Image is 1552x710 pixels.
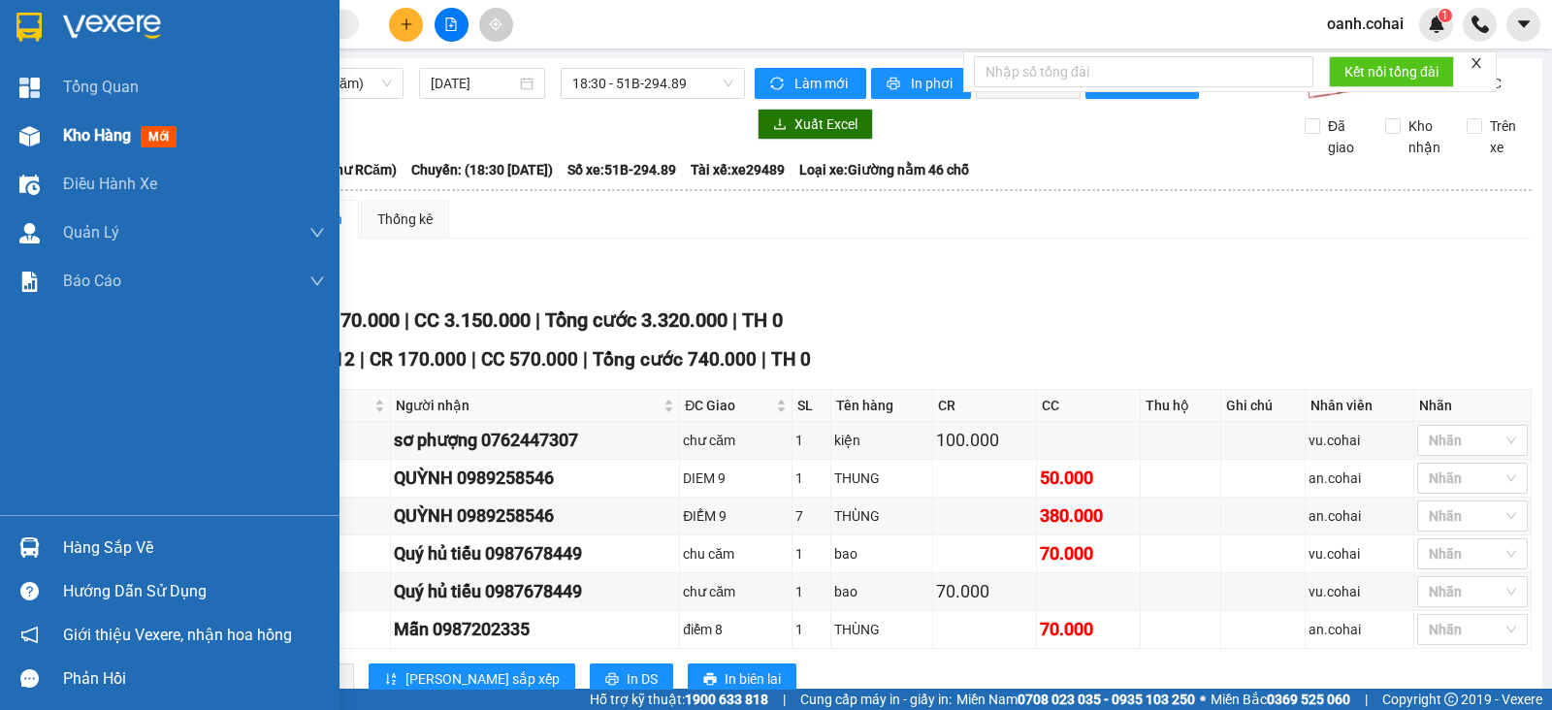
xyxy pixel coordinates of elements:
[1309,619,1409,640] div: an.cohai
[360,348,365,371] span: |
[1211,689,1350,710] span: Miền Bắc
[1320,115,1371,158] span: Đã giao
[394,427,677,454] div: sơ phượng 0762447307
[771,348,811,371] span: TH 0
[683,581,789,602] div: chư căm
[799,159,969,180] span: Loại xe: Giường nằm 46 chỗ
[773,117,787,133] span: download
[1018,692,1195,707] strong: 0708 023 035 - 0935 103 250
[1040,540,1137,567] div: 70.000
[590,663,673,694] button: printerIn DS
[19,175,40,195] img: warehouse-icon
[535,308,540,332] span: |
[63,533,325,563] div: Hàng sắp về
[795,543,827,565] div: 1
[1267,692,1350,707] strong: 0369 525 060
[63,126,131,145] span: Kho hàng
[63,664,325,694] div: Phản hồi
[435,8,469,42] button: file-add
[834,430,928,451] div: kiện
[783,689,786,710] span: |
[1506,8,1540,42] button: caret-down
[685,692,768,707] strong: 1900 633 818
[431,73,517,94] input: 13/09/2025
[394,465,677,492] div: QUỲNH 0989258546
[831,390,932,422] th: Tên hàng
[567,159,676,180] span: Số xe: 51B-294.89
[688,663,796,694] button: printerIn biên lai
[685,395,772,416] span: ĐC Giao
[936,427,1033,454] div: 100.000
[1306,390,1413,422] th: Nhân viên
[19,126,40,146] img: warehouse-icon
[369,663,575,694] button: sort-ascending[PERSON_NAME] sắp xếp
[1311,12,1419,36] span: oanh.cohai
[63,220,119,244] span: Quản Lý
[974,56,1313,87] input: Nhập số tổng đài
[742,308,783,332] span: TH 0
[394,502,677,530] div: QUỲNH 0989258546
[834,619,928,640] div: THÙNG
[605,672,619,688] span: printer
[479,8,513,42] button: aim
[933,390,1037,422] th: CR
[956,689,1195,710] span: Miền Nam
[691,159,785,180] span: Tài xế: xe29489
[795,430,827,451] div: 1
[1141,390,1221,422] th: Thu hộ
[63,75,139,99] span: Tổng Quan
[834,505,928,527] div: THÙNG
[63,172,157,196] span: Điều hành xe
[377,209,433,230] div: Thống kê
[758,109,873,140] button: downloadXuất Excel
[471,348,476,371] span: |
[936,578,1033,605] div: 70.000
[1309,543,1409,565] div: vu.cohai
[1200,695,1206,703] span: ⚪️
[405,668,560,690] span: [PERSON_NAME] sắp xếp
[683,468,789,489] div: DIEM 9
[683,543,789,565] div: chu căm
[309,274,325,289] span: down
[795,581,827,602] div: 1
[703,672,717,688] span: printer
[300,308,400,332] span: CR 170.000
[20,582,39,600] span: question-circle
[795,505,827,527] div: 7
[761,348,766,371] span: |
[411,159,553,180] span: Chuyến: (18:30 [DATE])
[1439,9,1452,22] sup: 1
[481,348,578,371] span: CC 570.000
[1040,502,1137,530] div: 380.000
[794,113,857,135] span: Xuất Excel
[63,623,292,647] span: Giới thiệu Vexere, nhận hoa hồng
[583,348,588,371] span: |
[1329,56,1454,87] button: Kết nối tổng đài
[19,272,40,292] img: solution-icon
[63,577,325,606] div: Hướng dẫn sử dụng
[1401,115,1451,158] span: Kho nhận
[1309,581,1409,602] div: vu.cohai
[1221,390,1307,422] th: Ghi chú
[1471,16,1489,33] img: phone-icon
[1037,390,1141,422] th: CC
[911,73,955,94] span: In phơi
[63,269,121,293] span: Báo cáo
[20,669,39,688] span: message
[370,348,467,371] span: CR 170.000
[795,468,827,489] div: 1
[887,77,903,92] span: printer
[1419,395,1526,416] div: Nhãn
[309,225,325,241] span: down
[79,162,397,177] b: Tuyến: [GEOGRAPHIC_DATA] - Krông Pa (Chư RCăm)
[1428,16,1445,33] img: icon-new-feature
[19,223,40,243] img: warehouse-icon
[795,619,827,640] div: 1
[590,689,768,710] span: Hỗ trợ kỹ thuật:
[593,348,757,371] span: Tổng cước 740.000
[414,308,531,332] span: CC 3.150.000
[1444,693,1458,706] span: copyright
[572,69,732,98] span: 18:30 - 51B-294.89
[1441,9,1448,22] span: 1
[141,126,177,147] span: mới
